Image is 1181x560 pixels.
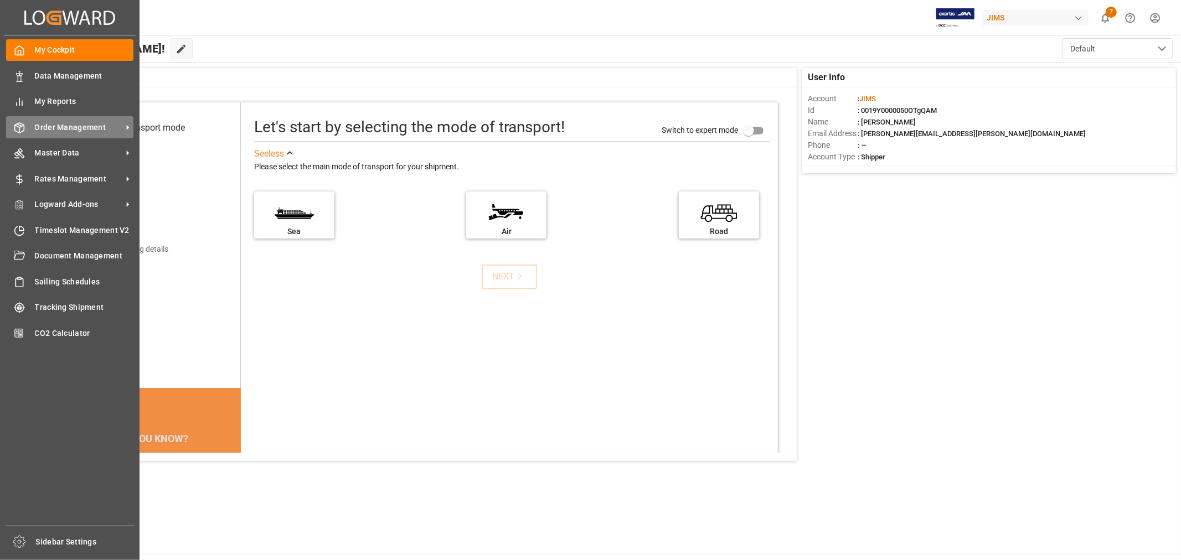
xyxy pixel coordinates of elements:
span: Data Management [35,70,134,82]
span: Order Management [35,122,122,133]
div: See less [254,147,284,160]
span: : [858,95,876,103]
span: : [PERSON_NAME] [858,118,916,126]
span: Tracking Shipment [35,302,134,313]
a: Tracking Shipment [6,297,133,318]
div: DID YOU KNOW? [62,427,241,450]
span: Switch to expert mode [662,125,738,134]
span: Timeslot Management V2 [35,225,134,236]
img: Exertis%20JAM%20-%20Email%20Logo.jpg_1722504956.jpg [936,8,974,28]
span: Rates Management [35,173,122,185]
span: : [PERSON_NAME][EMAIL_ADDRESS][PERSON_NAME][DOMAIN_NAME] [858,129,1086,138]
span: User Info [808,71,845,84]
a: CO2 Calculator [6,322,133,344]
span: My Reports [35,96,134,107]
div: Air [472,226,541,237]
div: Sea [260,226,329,237]
span: : — [858,141,867,149]
span: Default [1070,43,1095,55]
span: Sailing Schedules [35,276,134,288]
span: JIMS [859,95,876,103]
span: Document Management [35,250,134,262]
span: My Cockpit [35,44,134,56]
span: Master Data [35,147,122,159]
span: Sidebar Settings [36,536,135,548]
a: My Reports [6,91,133,112]
button: NEXT [482,265,537,289]
span: Phone [808,139,858,151]
button: open menu [1062,38,1173,59]
a: Data Management [6,65,133,86]
span: Account Type [808,151,858,163]
a: Timeslot Management V2 [6,219,133,241]
div: NEXT [492,270,526,283]
span: Email Address [808,128,858,139]
a: Document Management [6,245,133,267]
div: Select transport mode [99,121,185,134]
span: Logward Add-ons [35,199,122,210]
span: Name [808,116,858,128]
div: The energy needed to power one large container ship across the ocean in a single day is the same ... [75,450,228,516]
span: Hello [PERSON_NAME]! [46,38,165,59]
div: Please select the main mode of transport for your shipment. [254,160,770,174]
span: : 0019Y0000050OTgQAM [858,106,937,115]
button: next slide / item [225,450,241,530]
div: Let's start by selecting the mode of transport! [254,116,565,139]
div: Road [684,226,754,237]
span: : Shipper [858,153,885,161]
span: Id [808,105,858,116]
a: Sailing Schedules [6,271,133,292]
span: CO2 Calculator [35,328,134,339]
a: My Cockpit [6,39,133,61]
span: Account [808,93,858,105]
